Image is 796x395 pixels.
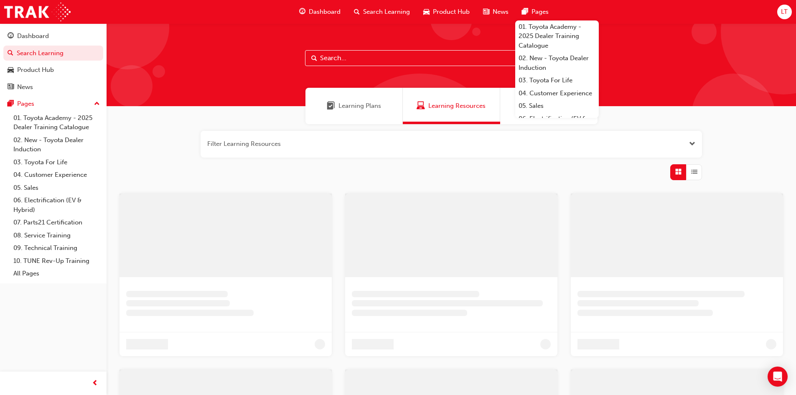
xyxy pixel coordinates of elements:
[363,7,410,17] span: Search Learning
[3,96,103,112] button: Pages
[532,7,549,17] span: Pages
[94,99,100,110] span: up-icon
[10,168,103,181] a: 04. Customer Experience
[515,112,599,135] a: 06. Electrification (EV & Hybrid)
[423,7,430,17] span: car-icon
[327,101,335,111] span: Learning Plans
[500,88,598,124] a: SessionsSessions
[305,88,403,124] a: Learning PlansLearning Plans
[17,82,33,92] div: News
[8,84,14,91] span: news-icon
[476,3,515,20] a: news-iconNews
[8,100,14,108] span: pages-icon
[675,167,682,177] span: Grid
[3,79,103,95] a: News
[515,74,599,87] a: 03. Toyota For Life
[10,255,103,268] a: 10. TUNE Rev-Up Training
[338,101,381,111] span: Learning Plans
[515,99,599,112] a: 05. Sales
[768,367,788,387] div: Open Intercom Messenger
[493,7,509,17] span: News
[92,378,98,389] span: prev-icon
[403,88,500,124] a: Learning ResourcesLearning Resources
[292,3,347,20] a: guage-iconDashboard
[299,7,305,17] span: guage-icon
[417,101,425,111] span: Learning Resources
[515,52,599,74] a: 02. New - Toyota Dealer Induction
[17,99,34,109] div: Pages
[8,50,13,57] span: search-icon
[691,167,697,177] span: List
[309,7,341,17] span: Dashboard
[689,139,695,149] button: Open the filter
[515,87,599,100] a: 04. Customer Experience
[10,181,103,194] a: 05. Sales
[10,156,103,169] a: 03. Toyota For Life
[8,66,14,74] span: car-icon
[8,33,14,40] span: guage-icon
[17,65,54,75] div: Product Hub
[10,242,103,255] a: 09. Technical Training
[483,7,489,17] span: news-icon
[10,112,103,134] a: 01. Toyota Academy - 2025 Dealer Training Catalogue
[515,20,599,52] a: 01. Toyota Academy - 2025 Dealer Training Catalogue
[3,28,103,44] a: Dashboard
[3,46,103,61] a: Search Learning
[10,216,103,229] a: 07. Parts21 Certification
[522,7,528,17] span: pages-icon
[10,134,103,156] a: 02. New - Toyota Dealer Induction
[10,194,103,216] a: 06. Electrification (EV & Hybrid)
[3,62,103,78] a: Product Hub
[777,5,792,19] button: LT
[428,101,486,111] span: Learning Resources
[417,3,476,20] a: car-iconProduct Hub
[433,7,470,17] span: Product Hub
[354,7,360,17] span: search-icon
[4,3,71,21] img: Trak
[305,50,598,66] input: Search...
[10,229,103,242] a: 08. Service Training
[515,3,555,20] a: pages-iconPages
[3,27,103,96] button: DashboardSearch LearningProduct HubNews
[10,267,103,280] a: All Pages
[17,31,49,41] div: Dashboard
[781,7,788,17] span: LT
[347,3,417,20] a: search-iconSearch Learning
[311,54,317,63] span: Search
